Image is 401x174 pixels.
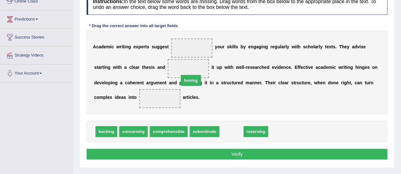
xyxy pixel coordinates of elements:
b: i [115,95,116,100]
b: k [230,44,232,49]
b: l [243,65,244,70]
b: h [347,80,350,85]
b: t [305,65,307,70]
b: a [157,65,160,70]
b: n [262,44,265,49]
b: y [320,44,322,49]
b: e [365,65,367,70]
b: e [345,44,347,49]
b: p [103,95,106,100]
b: e [248,44,251,49]
b: s [236,44,238,49]
b: i [124,44,126,49]
b: l [106,95,107,100]
b: v [99,80,102,85]
b: a [216,80,219,85]
b: i [204,80,206,85]
b: g [157,44,160,49]
b: s [221,80,223,85]
b: u [233,80,236,85]
b: t [349,80,351,85]
b: m [156,80,160,85]
a: Strategy Videos [0,46,73,62]
b: t [165,80,166,85]
b: a [169,80,171,85]
b: u [220,44,223,49]
b: y [287,44,289,49]
b: h [308,44,311,49]
b: e [146,65,149,70]
b: y [215,44,217,49]
b: t [232,80,233,85]
b: t [145,44,147,49]
b: r [284,44,285,49]
b: n [171,80,174,85]
b: c [303,65,306,70]
b: i [273,80,274,85]
b: n [283,65,286,70]
span: Drop target [168,59,209,78]
b: i [277,65,278,70]
b: e [133,65,135,70]
b: w [224,65,228,70]
b: t [167,44,169,49]
b: t [223,80,225,85]
b: n [126,44,128,49]
b: x [136,44,139,49]
b: d [354,44,357,49]
b: s [291,80,294,85]
b: u [154,44,157,49]
b: i [110,44,112,49]
b: c [333,65,336,70]
b: n [105,65,108,70]
b: e [162,44,165,49]
b: h [230,65,233,70]
b: d [267,65,269,70]
b: g [128,44,131,49]
b: h [355,65,358,70]
b: s [333,44,335,49]
b: g [265,44,268,49]
b: e [252,65,255,70]
b: l [280,44,281,49]
b: l [281,80,282,85]
b: a [352,44,354,49]
b: r [236,80,238,85]
b: d [278,65,281,70]
b: i [343,65,345,70]
b: w [314,80,318,85]
div: * Drag the correct answer into all target fields [87,23,180,29]
b: e [327,44,329,49]
b: d [328,80,331,85]
b: o [97,95,100,100]
b: o [311,44,314,49]
b: A [93,44,96,49]
b: w [113,65,116,70]
b: n [375,65,378,70]
b: r [287,80,288,85]
b: t [123,44,124,49]
b: e [104,44,106,49]
b: e [311,65,313,70]
b: c [125,80,127,85]
b: t [229,65,231,70]
b: g [115,80,118,85]
b: h [342,44,345,49]
b: d [174,80,177,85]
b: w [338,65,342,70]
b: n [333,80,336,85]
b: e [119,95,121,100]
b: i [261,44,262,49]
b: c [305,44,308,49]
b: v [274,65,277,70]
b: i [359,44,361,49]
b: e [281,65,283,70]
b: t [142,80,144,85]
b: h [268,80,270,85]
b: s [303,44,306,49]
b: g [344,80,347,85]
b: n [211,80,214,85]
b: s [152,44,154,49]
b: h [130,80,133,85]
b: i [151,65,152,70]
